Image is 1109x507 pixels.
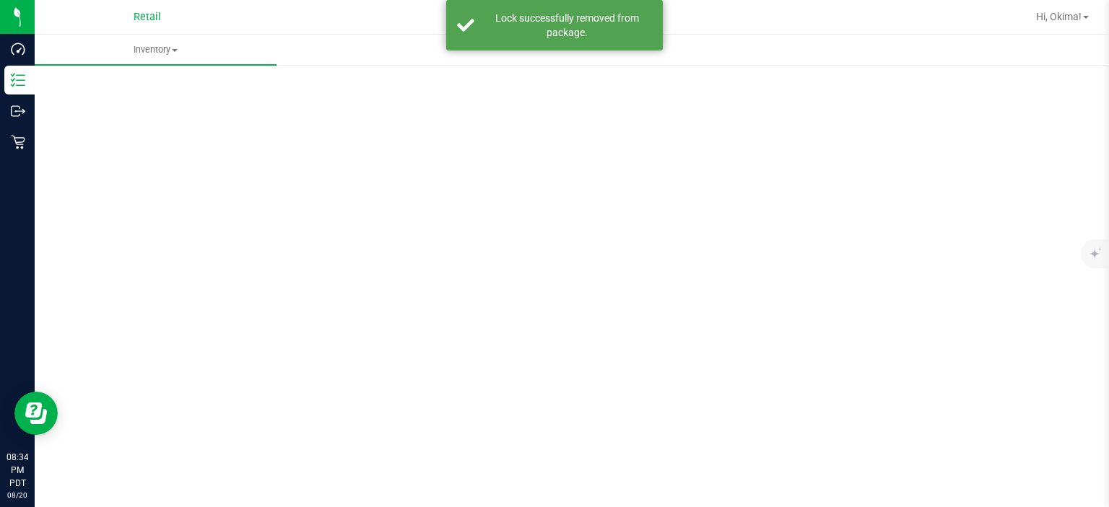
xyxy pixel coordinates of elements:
[11,104,25,118] inline-svg: Outbound
[134,11,161,23] span: Retail
[14,392,58,435] iframe: Resource center
[35,35,277,65] a: Inventory
[6,451,28,490] p: 08:34 PM PDT
[11,42,25,56] inline-svg: Dashboard
[35,43,277,56] span: Inventory
[6,490,28,501] p: 08/20
[11,73,25,87] inline-svg: Inventory
[482,11,652,40] div: Lock successfully removed from package.
[11,135,25,149] inline-svg: Retail
[1036,11,1082,22] span: Hi, Okima!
